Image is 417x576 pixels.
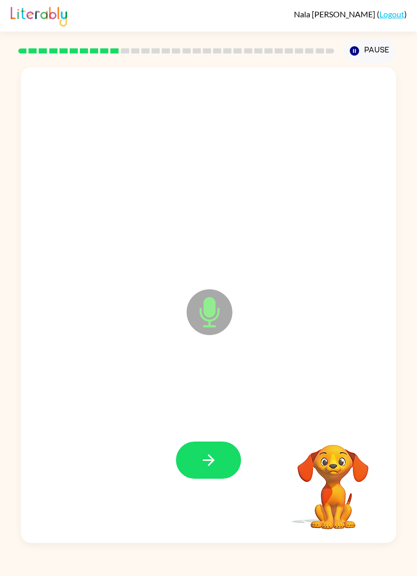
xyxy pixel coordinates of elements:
[294,9,377,19] span: Nala [PERSON_NAME]
[282,429,384,531] video: Your browser must support playing .mp4 files to use Literably. Please try using another browser.
[11,4,67,26] img: Literably
[344,39,396,63] button: Pause
[294,9,407,19] div: ( )
[379,9,404,19] a: Logout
